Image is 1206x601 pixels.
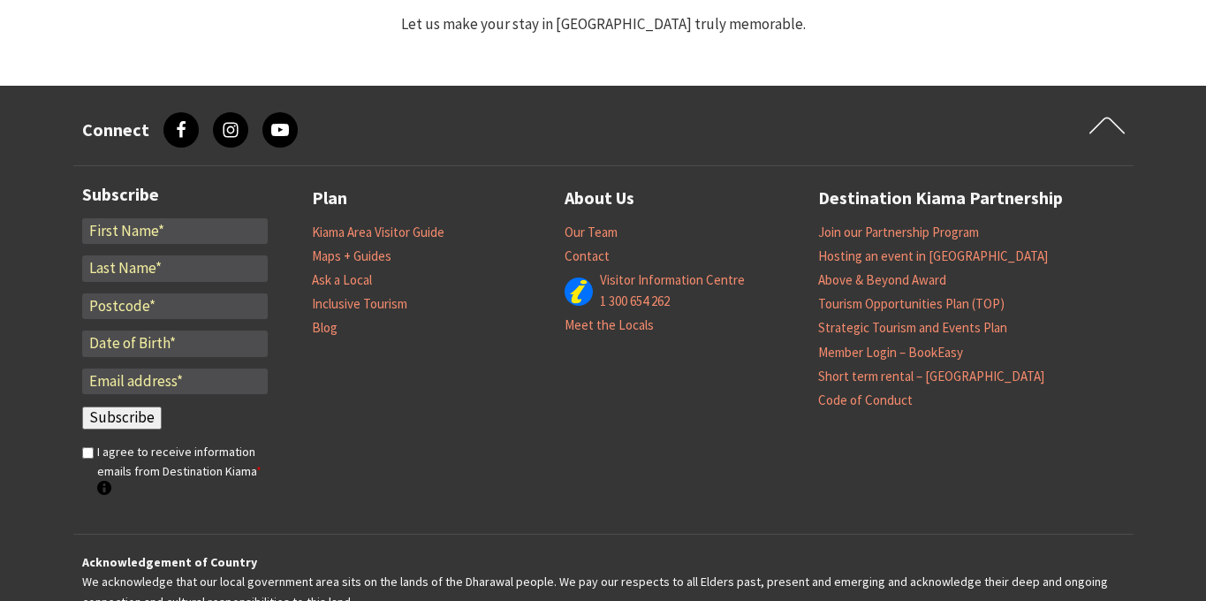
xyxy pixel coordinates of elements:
[818,368,1044,409] a: Short term rental – [GEOGRAPHIC_DATA] Code of Conduct
[818,295,1005,313] a: Tourism Opportunities Plan (TOP)
[600,271,745,289] a: Visitor Information Centre
[82,369,268,395] input: Email address*
[82,218,268,245] input: First Name*
[818,319,1007,337] a: Strategic Tourism and Events Plan
[82,293,268,320] input: Postcode*
[565,247,610,265] a: Contact
[82,255,268,282] input: Last Name*
[312,247,391,265] a: Maps + Guides
[818,271,946,289] a: Above & Beyond Award
[312,271,372,289] a: Ask a Local
[818,344,963,361] a: Member Login – BookEasy
[565,316,654,334] a: Meet the Locals
[82,119,149,141] h3: Connect
[312,184,347,213] a: Plan
[82,407,162,430] input: Subscribe
[600,293,670,310] a: 1 300 654 262
[80,12,1126,36] p: Let us make your stay in [GEOGRAPHIC_DATA] truly memorable.
[818,247,1048,265] a: Hosting an event in [GEOGRAPHIC_DATA]
[565,184,634,213] a: About Us
[818,224,979,241] a: Join our Partnership Program
[565,224,618,241] a: Our Team
[82,331,268,357] input: Date of Birth*
[82,554,257,570] strong: Acknowledgement of Country
[82,184,268,205] h3: Subscribe
[97,442,268,501] label: I agree to receive information emails from Destination Kiama
[312,295,407,313] a: Inclusive Tourism
[312,224,444,241] a: Kiama Area Visitor Guide
[312,319,338,337] a: Blog
[818,184,1063,213] a: Destination Kiama Partnership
